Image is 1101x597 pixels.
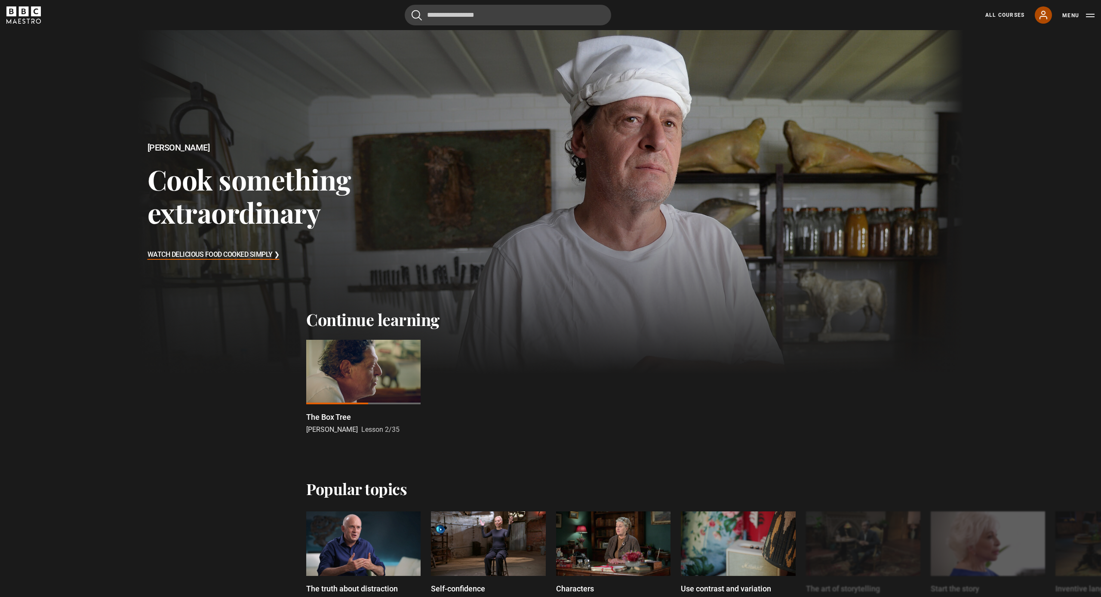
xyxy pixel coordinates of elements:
[931,583,979,594] p: Start the story
[985,11,1024,19] a: All Courses
[148,249,280,262] h3: Watch Delicious Food Cooked Simply ❯
[431,583,485,594] p: Self-confidence
[148,163,468,229] h3: Cook something extraordinary
[1062,11,1095,20] button: Toggle navigation
[306,310,795,329] h2: Continue learning
[405,5,611,25] input: Search
[306,425,358,434] span: [PERSON_NAME]
[412,10,422,21] button: Submit the search query
[361,425,400,434] span: Lesson 2/35
[138,30,963,374] a: [PERSON_NAME] Cook something extraordinary Watch Delicious Food Cooked Simply ❯
[306,340,421,435] a: The Box Tree [PERSON_NAME] Lesson 2/35
[306,411,351,423] p: The Box Tree
[681,583,771,594] p: Use contrast and variation
[306,480,407,498] h2: Popular topics
[148,143,468,153] h2: [PERSON_NAME]
[806,583,880,594] p: The art of storytelling
[306,583,398,594] p: The truth about distraction
[556,583,594,594] p: Characters
[6,6,41,24] svg: BBC Maestro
